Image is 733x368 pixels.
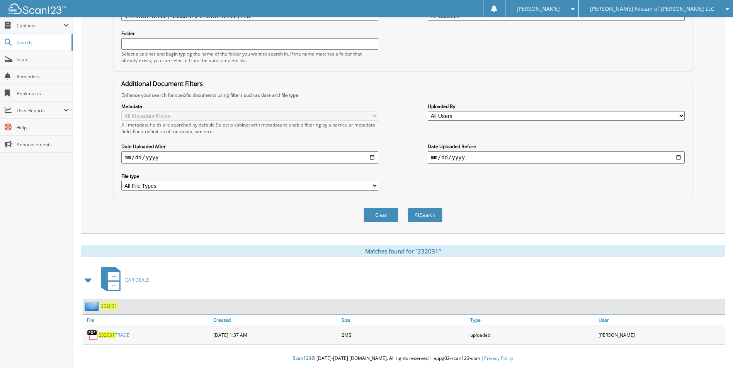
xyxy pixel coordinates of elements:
[211,327,340,343] div: [DATE] 1:37 AM
[117,92,688,98] div: Enhance your search for specific documents using filters such as date and file type.
[590,7,714,11] span: [PERSON_NAME] Nissan of [PERSON_NAME] LLC
[83,315,211,325] a: File
[73,349,733,368] div: © [DATE]-[DATE] [DOMAIN_NAME]. All rights reserved | appg02-scan123-com |
[121,103,378,110] label: Metadata
[484,355,513,361] a: Privacy Policy
[17,56,69,63] span: Scan
[340,315,468,325] a: Size
[81,245,725,257] div: Matches found for "232031"
[121,30,378,37] label: Folder
[202,128,213,135] a: here
[597,315,725,325] a: User
[340,327,468,343] div: 2MB
[428,103,685,110] label: Uploaded By
[428,143,685,150] label: Date Uploaded Before
[121,151,378,164] input: start
[17,124,69,131] span: Help
[293,355,311,361] span: Scan123
[117,79,207,88] legend: Additional Document Filters
[211,315,340,325] a: Created
[468,327,597,343] div: uploaded
[408,208,442,222] button: Search
[121,51,378,64] div: Select a cabinet and begin typing the name of the folder you want to search in. If the name match...
[597,327,725,343] div: [PERSON_NAME]
[428,151,685,164] input: end
[17,73,69,80] span: Reminders
[85,301,101,311] img: folder2.png
[121,143,378,150] label: Date Uploaded After
[17,39,68,46] span: Search
[99,332,129,338] a: 232031TRADE
[101,303,117,309] a: 232031
[125,277,150,283] span: CAR DEALS
[121,173,378,179] label: File type
[99,332,115,338] span: 232031
[17,141,69,148] span: Announcements
[17,22,63,29] span: Cabinets
[468,315,597,325] a: Type
[96,265,150,295] a: CAR DEALS
[17,90,69,97] span: Bookmarks
[17,107,63,114] span: User Reports
[364,208,398,222] button: Clear
[87,329,99,341] img: PDF.png
[517,7,560,11] span: [PERSON_NAME]
[8,3,66,14] img: scan123-logo-white.svg
[121,122,378,135] div: All metadata fields are searched by default. Select a cabinet with metadata to enable filtering b...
